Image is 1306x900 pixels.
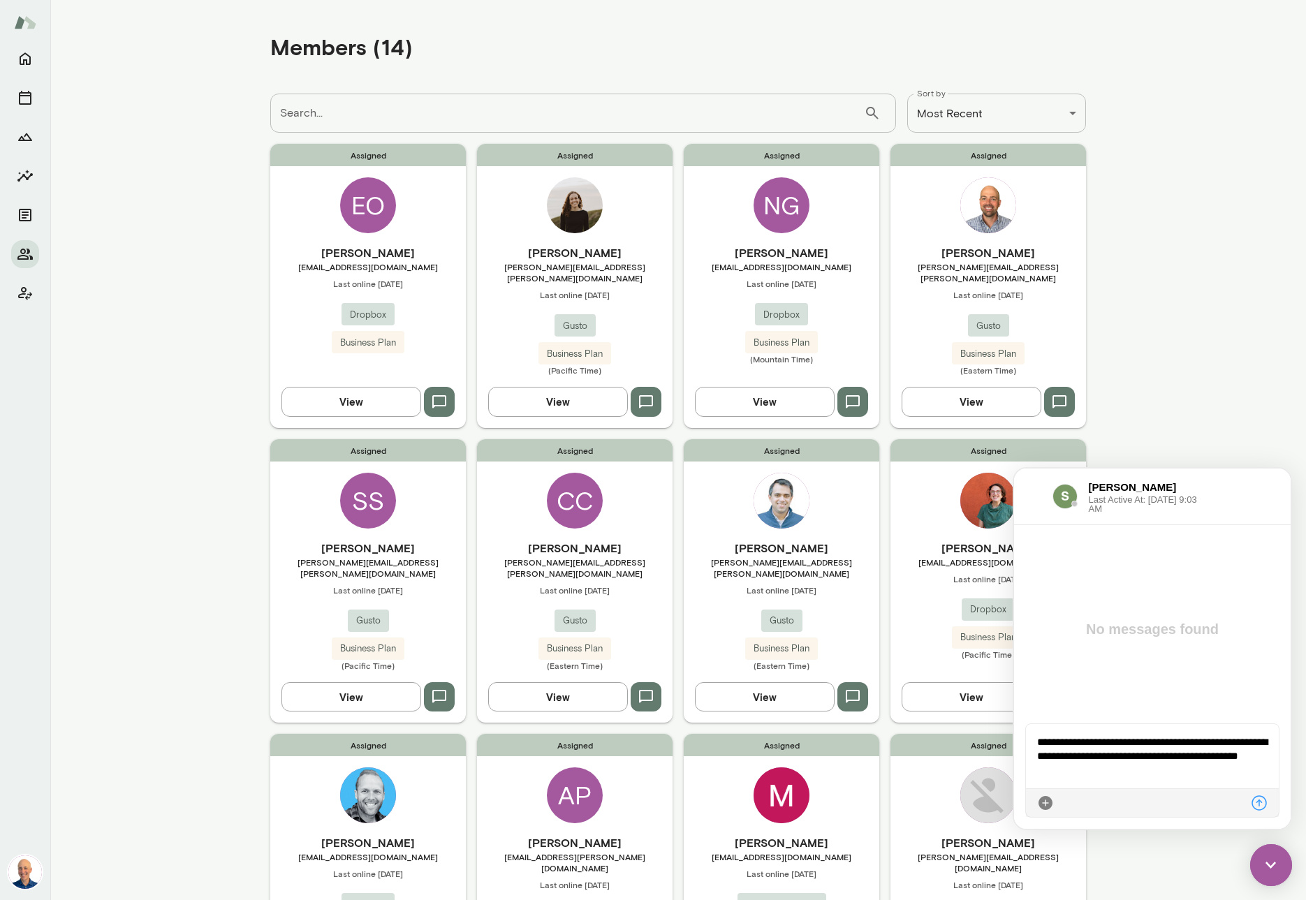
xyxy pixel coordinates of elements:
img: Mark Lazen [8,855,42,889]
span: Assigned [684,734,879,756]
span: Assigned [890,439,1086,462]
span: Assigned [890,734,1086,756]
button: Home [11,45,39,73]
span: [EMAIL_ADDRESS][DOMAIN_NAME] [684,851,879,862]
span: [PERSON_NAME][EMAIL_ADDRESS][PERSON_NAME][DOMAIN_NAME] [684,556,879,579]
button: Insights [11,162,39,190]
button: Client app [11,279,39,307]
span: Last online [DATE] [477,879,673,890]
img: Anthony Schmill [960,767,1016,823]
span: Assigned [477,734,673,756]
span: Last Active At: [DATE] 9:03 AM [75,27,185,45]
span: Business Plan [952,630,1025,644]
label: Sort by [917,87,946,99]
div: Attach [23,326,40,343]
span: Last online [DATE] [890,573,1086,584]
span: Business Plan [332,336,404,350]
div: Send Message [237,326,254,343]
span: (Mountain Time) [684,353,879,364]
h6: [PERSON_NAME] [477,244,673,261]
div: AP [547,767,603,823]
span: (Pacific Time) [477,364,673,376]
button: Sessions [11,84,39,112]
h6: [PERSON_NAME] [477,540,673,556]
span: [PERSON_NAME][EMAIL_ADDRESS][PERSON_NAME][DOMAIN_NAME] [270,556,466,579]
span: Gusto [968,319,1009,333]
img: Mento [14,9,36,36]
button: View [488,387,628,416]
span: Last online [DATE] [890,289,1086,300]
button: View [281,682,421,711]
span: Business Plan [538,347,611,361]
span: [PERSON_NAME][EMAIL_ADDRESS][DOMAIN_NAME] [890,851,1086,873]
button: View [902,682,1041,711]
span: Assigned [684,439,879,462]
span: Business Plan [332,642,404,656]
span: Gusto [555,614,596,628]
h6: [PERSON_NAME] [477,834,673,851]
span: Last online [DATE] [477,584,673,596]
button: View [695,387,835,416]
span: Gusto [555,319,596,333]
h6: [PERSON_NAME] [890,834,1086,851]
h4: Members (14) [270,34,413,60]
div: CC [547,473,603,529]
h6: [PERSON_NAME] [75,11,185,27]
h6: [PERSON_NAME] [270,834,466,851]
span: [EMAIL_ADDRESS][PERSON_NAME][DOMAIN_NAME] [477,851,673,873]
span: [PERSON_NAME][EMAIL_ADDRESS][PERSON_NAME][DOMAIN_NAME] [890,261,1086,283]
h6: [PERSON_NAME] [684,244,879,261]
img: Travis Anderson [960,177,1016,233]
span: Business Plan [952,347,1025,361]
span: [EMAIL_ADDRESS][DOMAIN_NAME] [270,261,466,272]
img: Eric Jester [754,473,809,529]
h6: [PERSON_NAME] [684,540,879,556]
img: MatthewG Sherman [754,767,809,823]
span: Last online [DATE] [684,868,879,879]
h6: [PERSON_NAME] [270,244,466,261]
span: [EMAIL_ADDRESS][DOMAIN_NAME] [270,851,466,862]
span: Gusto [348,614,389,628]
div: Most Recent [907,94,1086,133]
span: Assigned [477,144,673,166]
span: Last online [DATE] [477,289,673,300]
span: [PERSON_NAME][EMAIL_ADDRESS][PERSON_NAME][DOMAIN_NAME] [477,556,673,579]
span: (Eastern Time) [684,660,879,671]
span: Assigned [270,439,466,462]
button: View [281,387,421,416]
button: Members [11,240,39,268]
h6: [PERSON_NAME] [890,540,1086,556]
span: Assigned [270,144,466,166]
span: Assigned [890,144,1086,166]
div: SS [340,473,396,529]
span: Last online [DATE] [270,868,466,879]
span: Dropbox [962,603,1015,617]
button: Documents [11,201,39,229]
span: Business Plan [745,336,818,350]
button: View [488,682,628,711]
span: Gusto [761,614,802,628]
span: Last online [DATE] [270,584,466,596]
span: [EMAIL_ADDRESS][DOMAIN_NAME] [890,556,1086,568]
span: Last online [DATE] [890,879,1086,890]
h6: [PERSON_NAME] [890,244,1086,261]
img: Kyle Miller [340,767,396,823]
span: (Eastern Time) [477,660,673,671]
h6: [PERSON_NAME] [684,834,879,851]
span: Dropbox [342,308,395,322]
span: Assigned [270,734,466,756]
div: EO [340,177,396,233]
span: [PERSON_NAME][EMAIL_ADDRESS][PERSON_NAME][DOMAIN_NAME] [477,261,673,283]
span: Last online [DATE] [270,278,466,289]
span: (Pacific Time) [890,649,1086,660]
span: Assigned [477,439,673,462]
button: Growth Plan [11,123,39,151]
span: [EMAIL_ADDRESS][DOMAIN_NAME] [684,261,879,272]
span: Dropbox [755,308,808,322]
img: Sarah Jacobson [547,177,603,233]
button: View [695,682,835,711]
span: Business Plan [745,642,818,656]
span: Last online [DATE] [684,584,879,596]
span: Last online [DATE] [684,278,879,289]
span: Assigned [684,144,879,166]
